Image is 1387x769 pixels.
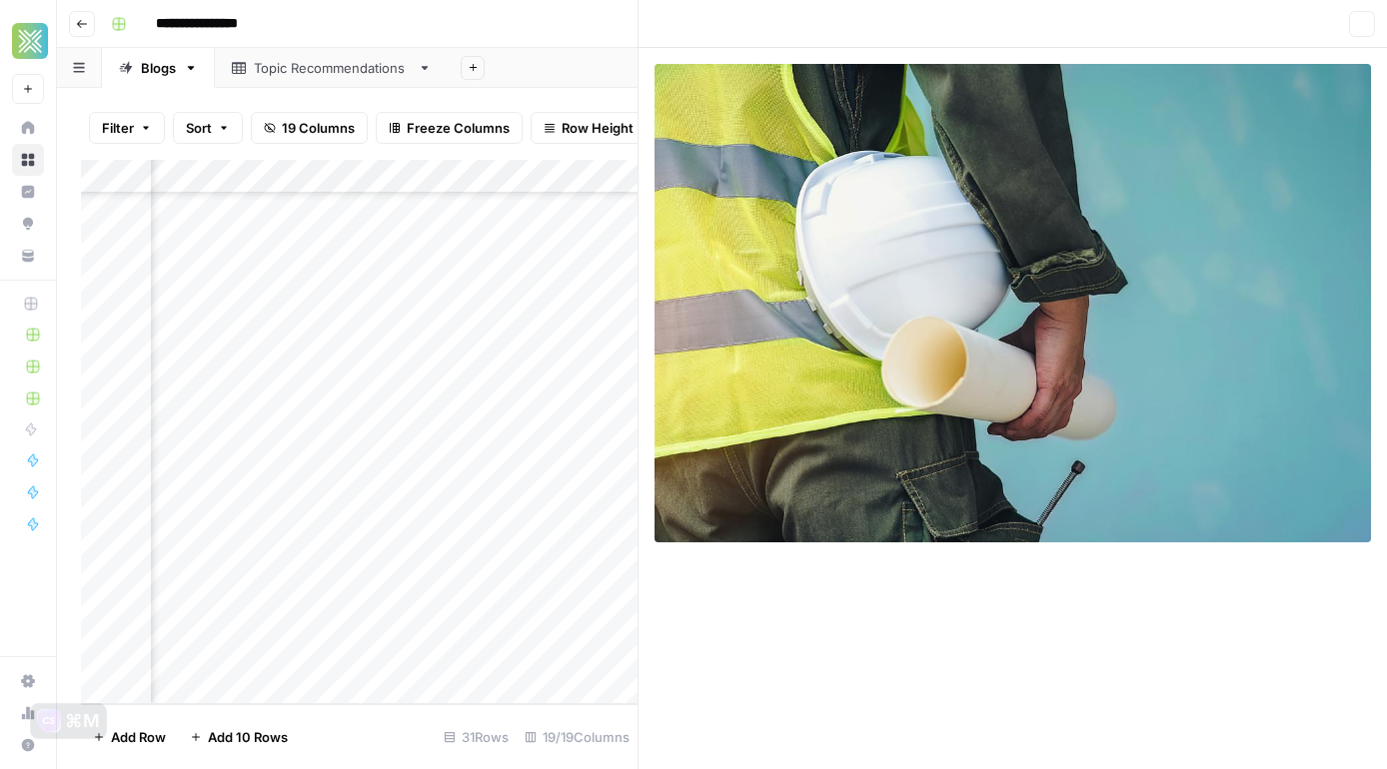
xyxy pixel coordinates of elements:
div: ⌘M [65,711,100,731]
button: Row Height [531,112,647,144]
button: Filter [89,112,165,144]
span: Filter [102,118,134,138]
div: 31 Rows [436,721,517,753]
span: Sort [186,118,212,138]
span: Freeze Columns [407,118,510,138]
button: 19 Columns [251,112,368,144]
a: Home [12,112,44,144]
button: Add Row [81,721,178,753]
button: Freeze Columns [376,112,523,144]
a: Topic Recommendations [215,48,449,88]
a: Browse [12,144,44,176]
div: Blogs [141,58,176,78]
div: Topic Recommendations [254,58,410,78]
a: Your Data [12,240,44,272]
span: Row Height [562,118,634,138]
button: Add 10 Rows [178,721,300,753]
span: Add Row [111,727,166,747]
img: Row/Cell [655,64,1371,542]
span: 19 Columns [282,118,355,138]
img: Xponent21 Logo [12,23,48,59]
a: Opportunities [12,208,44,240]
button: Help + Support [12,729,44,761]
button: Sort [173,112,243,144]
a: Insights [12,176,44,208]
div: 19/19 Columns [517,721,638,753]
button: Workspace: Xponent21 [12,16,44,66]
a: Usage [12,697,44,729]
a: Settings [12,665,44,697]
a: Blogs [102,48,215,88]
span: Add 10 Rows [208,727,288,747]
